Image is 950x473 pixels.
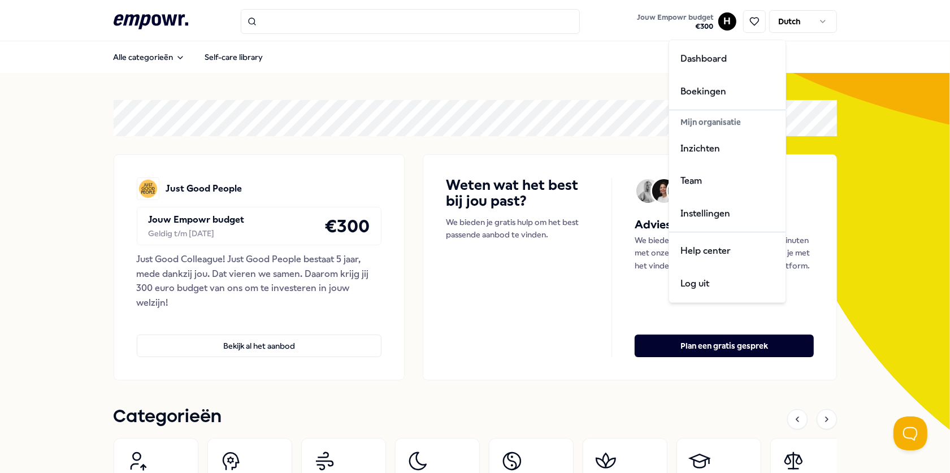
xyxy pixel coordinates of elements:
[671,42,783,75] a: Dashboard
[671,75,783,108] a: Boekingen
[671,132,783,165] a: Inzichten
[669,40,786,303] div: H
[671,235,783,267] a: Help center
[671,197,783,230] a: Instellingen
[671,267,783,300] div: Log uit
[671,112,783,132] div: Mijn organisatie
[671,164,783,197] a: Team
